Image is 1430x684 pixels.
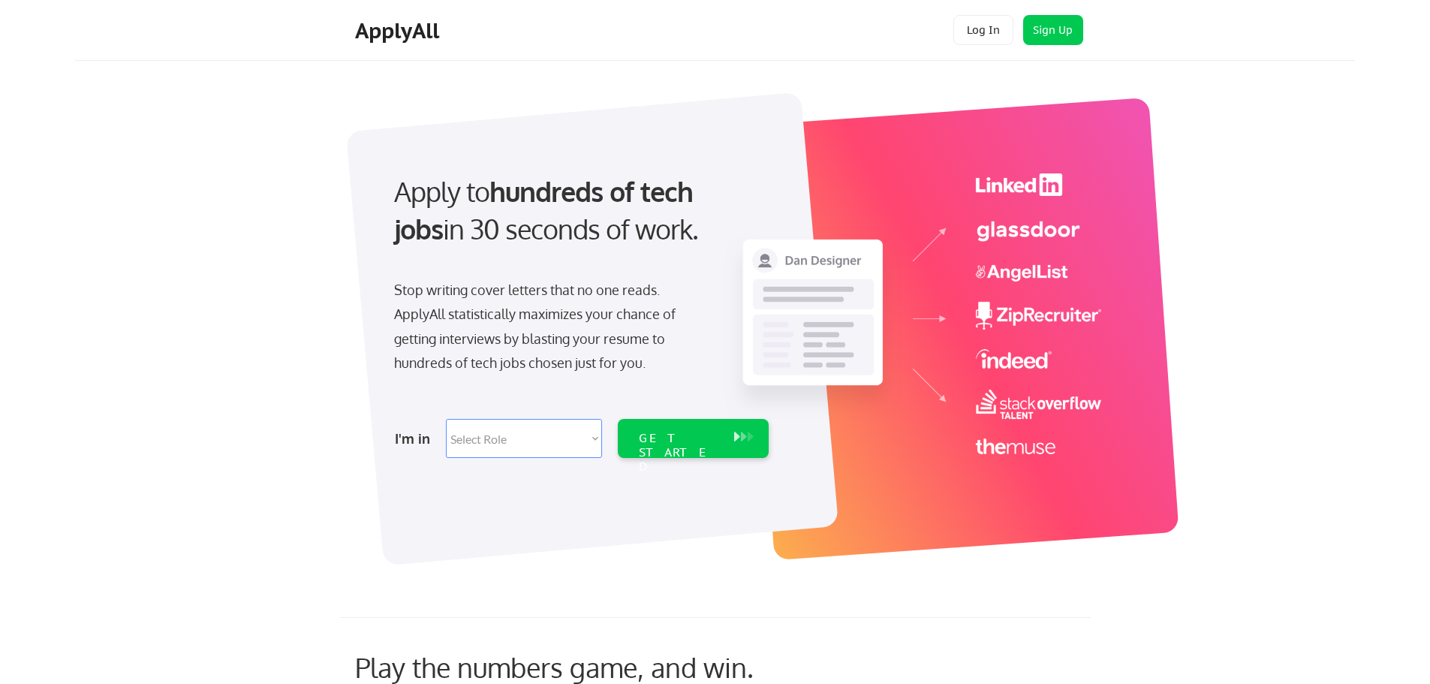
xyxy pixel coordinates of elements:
[355,18,444,44] div: ApplyAll
[1023,15,1083,45] button: Sign Up
[639,431,719,475] div: GET STARTED
[953,15,1013,45] button: Log In
[394,173,763,249] div: Apply to in 30 seconds of work.
[355,651,820,683] div: Play the numbers game, and win.
[394,278,703,375] div: Stop writing cover letters that no one reads. ApplyAll statistically maximizes your chance of get...
[395,426,437,450] div: I'm in
[394,174,700,246] strong: hundreds of tech jobs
